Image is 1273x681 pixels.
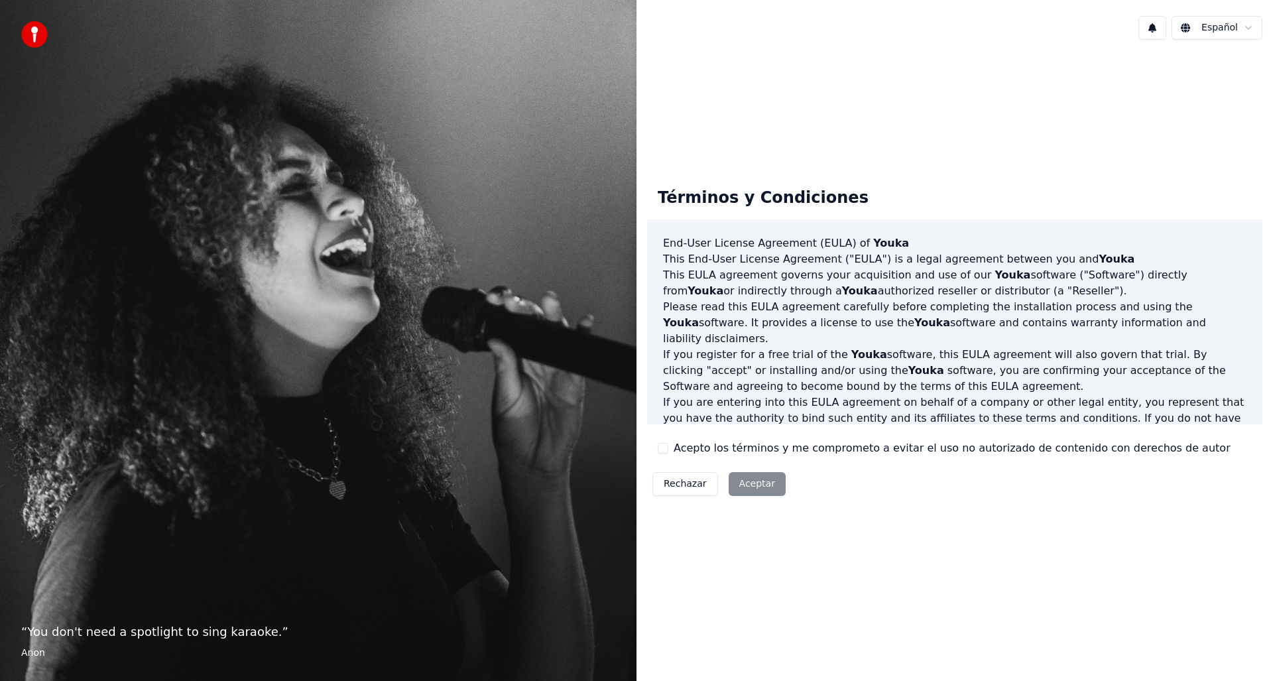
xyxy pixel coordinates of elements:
[663,347,1246,395] p: If you register for a free trial of the software, this EULA agreement will also govern that trial...
[21,647,615,660] footer: Anon
[663,395,1246,458] p: If you are entering into this EULA agreement on behalf of a company or other legal entity, you re...
[652,472,718,496] button: Rechazar
[663,235,1246,251] h3: End-User License Agreement (EULA) of
[842,284,878,297] span: Youka
[674,440,1231,456] label: Acepto los términos y me comprometo a evitar el uso no autorizado de contenido con derechos de autor
[21,623,615,641] p: “ You don't need a spotlight to sing karaoke. ”
[908,364,944,377] span: Youka
[663,267,1246,299] p: This EULA agreement governs your acquisition and use of our software ("Software") directly from o...
[873,237,909,249] span: Youka
[995,269,1030,281] span: Youka
[688,284,723,297] span: Youka
[1099,253,1134,265] span: Youka
[851,348,887,361] span: Youka
[663,316,699,329] span: Youka
[663,251,1246,267] p: This End-User License Agreement ("EULA") is a legal agreement between you and
[647,177,879,219] div: Términos y Condiciones
[21,21,48,48] img: youka
[914,316,950,329] span: Youka
[663,299,1246,347] p: Please read this EULA agreement carefully before completing the installation process and using th...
